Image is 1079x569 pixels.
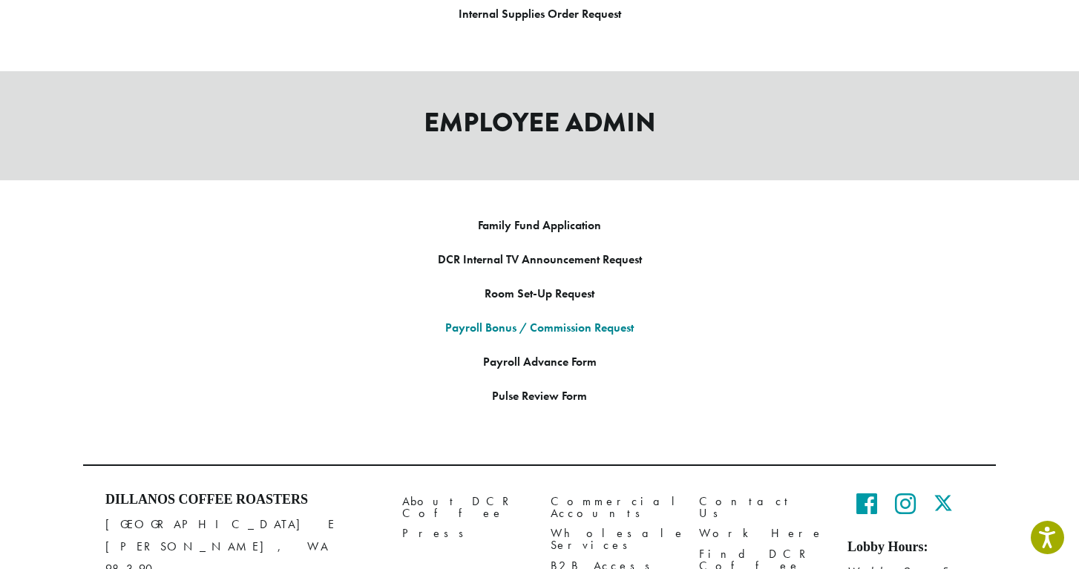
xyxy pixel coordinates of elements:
a: Contact Us [699,492,825,524]
a: Work Here [699,524,825,544]
a: Commercial Accounts [551,492,677,524]
a: Payroll Advance Form [483,354,597,369]
a: Family Fund Application [478,217,601,233]
a: Payroll Bonus / Commission Request [445,320,634,335]
a: About DCR Coffee [402,492,528,524]
a: Wholesale Services [551,524,677,556]
a: Pulse Review Form [492,388,587,404]
a: Room Set-Up Request [485,286,594,301]
a: Internal Supplies Order Request [459,6,621,22]
h5: Lobby Hours: [847,539,974,556]
a: Press [402,524,528,544]
h2: EMPLOYEE ADMIN [117,107,962,139]
h4: Dillanos Coffee Roasters [105,492,380,508]
a: DCR Internal TV Announcement Request [438,251,642,267]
